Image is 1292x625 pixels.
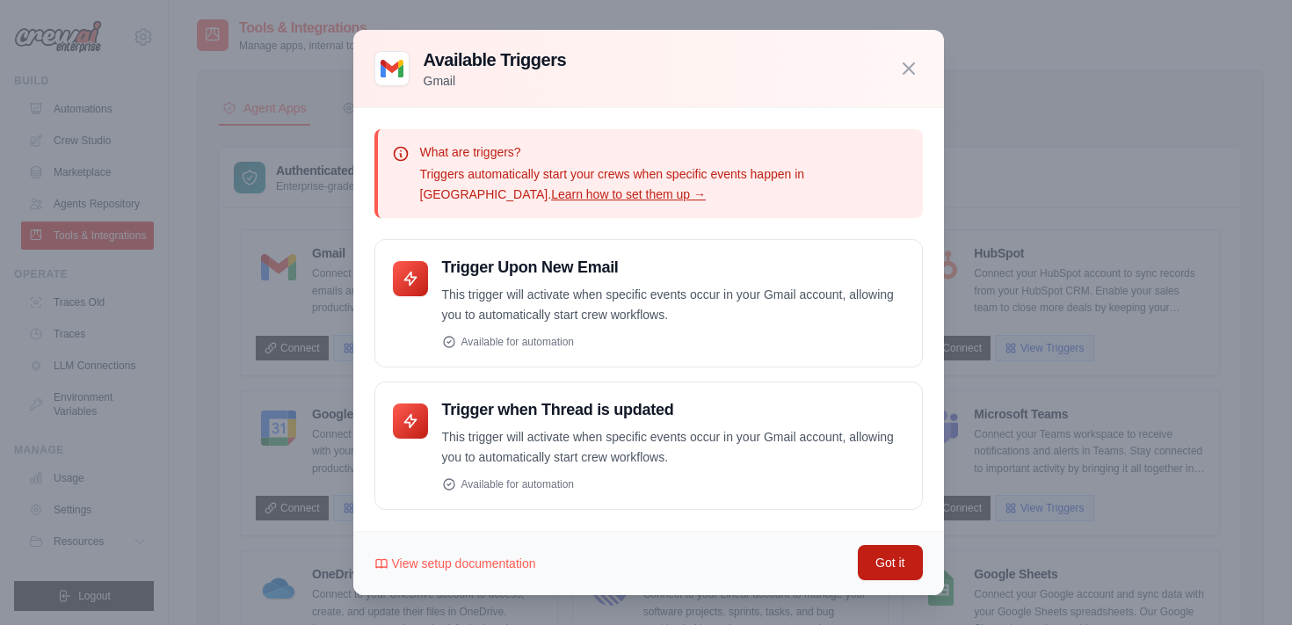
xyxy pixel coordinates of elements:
div: Available for automation [442,335,904,349]
p: This trigger will activate when specific events occur in your Gmail account, allowing you to auto... [442,285,904,325]
h4: Trigger Upon New Email [442,258,904,278]
h3: Available Triggers [424,47,567,72]
p: What are triggers? [420,143,909,161]
a: Learn how to set them up → [551,187,706,201]
a: View setup documentation [374,555,536,572]
h4: Trigger when Thread is updated [442,400,904,420]
button: Got it [858,545,922,580]
p: Triggers automatically start your crews when specific events happen in [GEOGRAPHIC_DATA]. [420,164,909,205]
p: This trigger will activate when specific events occur in your Gmail account, allowing you to auto... [442,427,904,468]
img: Gmail [374,51,410,86]
div: Available for automation [442,477,904,491]
p: Gmail [424,72,567,90]
span: View setup documentation [392,555,536,572]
